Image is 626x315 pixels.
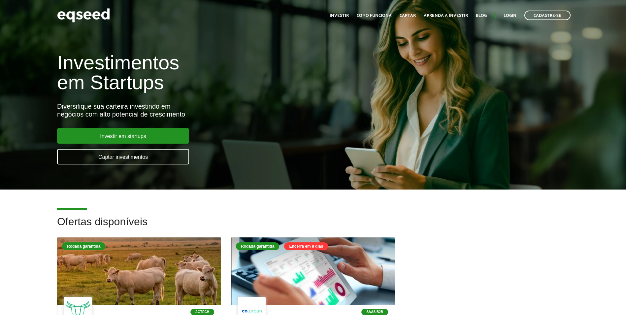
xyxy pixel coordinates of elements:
div: Rodada garantida [236,242,279,250]
a: Blog [476,14,487,18]
a: Captar investimentos [57,149,189,164]
div: Rodada garantida [62,242,105,250]
img: EqSeed [57,7,110,24]
a: Investir [330,14,349,18]
a: Login [504,14,516,18]
h1: Investimentos em Startups [57,53,360,92]
div: Encerra em 8 dias [284,242,328,250]
a: Aprenda a investir [424,14,468,18]
div: Diversifique sua carteira investindo em negócios com alto potencial de crescimento [57,102,360,118]
a: Investir em startups [57,128,189,144]
a: Como funciona [357,14,392,18]
h2: Ofertas disponíveis [57,216,569,237]
a: Captar [400,14,416,18]
a: Cadastre-se [524,11,571,20]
